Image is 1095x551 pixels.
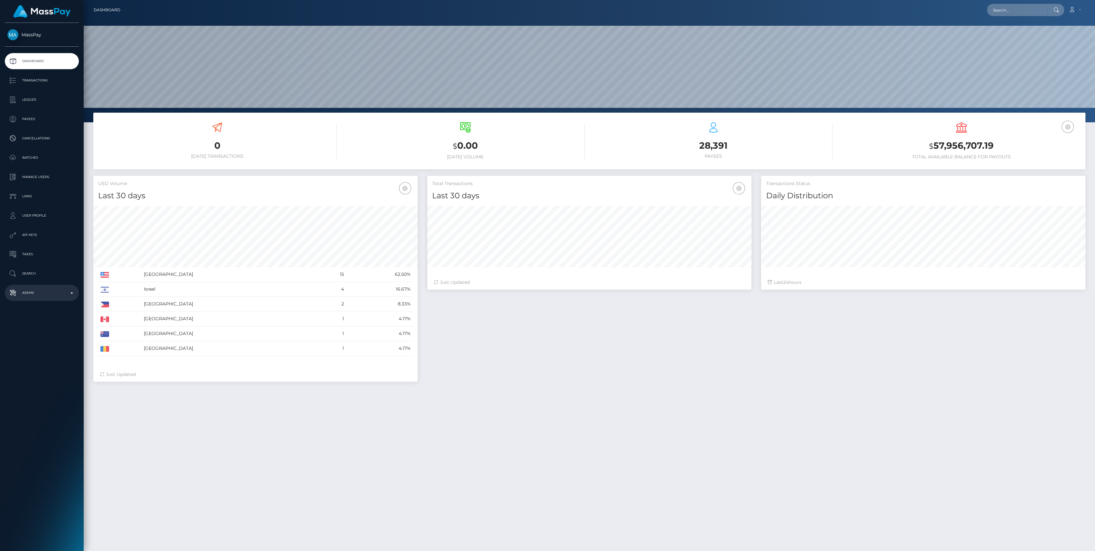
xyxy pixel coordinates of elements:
td: [GEOGRAPHIC_DATA] [142,312,318,326]
a: Payees [5,111,79,127]
a: Transactions [5,72,79,89]
td: Israel [142,282,318,297]
h3: 28,391 [594,139,833,152]
div: Just Updated [434,279,745,286]
a: Manage Users [5,169,79,185]
a: Taxes [5,246,79,262]
img: PH.png [100,302,109,307]
div: Last hours [767,279,1079,286]
td: 15 [318,267,346,282]
img: AU.png [100,331,109,337]
p: Cancellations [7,134,76,143]
p: API Keys [7,230,76,240]
h5: Total Transactions [432,181,747,187]
p: Manage Users [7,172,76,182]
img: IL.png [100,287,109,293]
h4: Last 30 days [432,190,747,201]
input: Search... [987,4,1047,16]
a: Links [5,188,79,204]
h6: Total Available Balance for Payouts [842,154,1081,160]
p: Links [7,191,76,201]
h3: 0.00 [346,139,585,153]
small: $ [929,142,933,151]
small: $ [453,142,457,151]
p: Ledger [7,95,76,105]
a: User Profile [5,208,79,224]
img: CA.png [100,316,109,322]
h5: Transactions Status [766,181,1081,187]
p: Search [7,269,76,278]
span: MassPay [5,32,79,38]
p: User Profile [7,211,76,220]
h3: 0 [98,139,337,152]
p: Dashboard [7,56,76,66]
td: 16.67% [346,282,413,297]
a: Cancellations [5,130,79,146]
h6: [DATE] Volume [346,154,585,160]
td: 4.17% [346,341,413,356]
p: Transactions [7,76,76,85]
p: Payees [7,114,76,124]
td: 1 [318,341,346,356]
p: Admin [7,288,76,298]
img: MassPay Logo [13,5,70,18]
td: 1 [318,312,346,326]
td: 8.33% [346,297,413,312]
a: Batches [5,150,79,166]
h3: 57,956,707.19 [842,139,1081,153]
td: [GEOGRAPHIC_DATA] [142,326,318,341]
td: 4 [318,282,346,297]
h4: Last 30 days [98,190,413,201]
td: 2 [318,297,346,312]
h6: Payees [594,154,833,159]
p: Taxes [7,249,76,259]
td: 1 [318,326,346,341]
a: Ledger [5,92,79,108]
td: [GEOGRAPHIC_DATA] [142,297,318,312]
a: Dashboard [94,3,120,17]
td: [GEOGRAPHIC_DATA] [142,267,318,282]
h6: [DATE] Transactions [98,154,337,159]
h4: Daily Distribution [766,190,1081,201]
td: 4.17% [346,312,413,326]
img: MassPay [7,29,18,40]
div: Just Updated [100,371,411,378]
img: RO.png [100,346,109,352]
td: 4.17% [346,326,413,341]
a: Dashboard [5,53,79,69]
p: Batches [7,153,76,163]
a: Search [5,266,79,282]
img: US.png [100,272,109,278]
td: [GEOGRAPHIC_DATA] [142,341,318,356]
td: 62.50% [346,267,413,282]
a: Admin [5,285,79,301]
h5: USD Volume [98,181,413,187]
a: API Keys [5,227,79,243]
span: 24 [783,279,788,285]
